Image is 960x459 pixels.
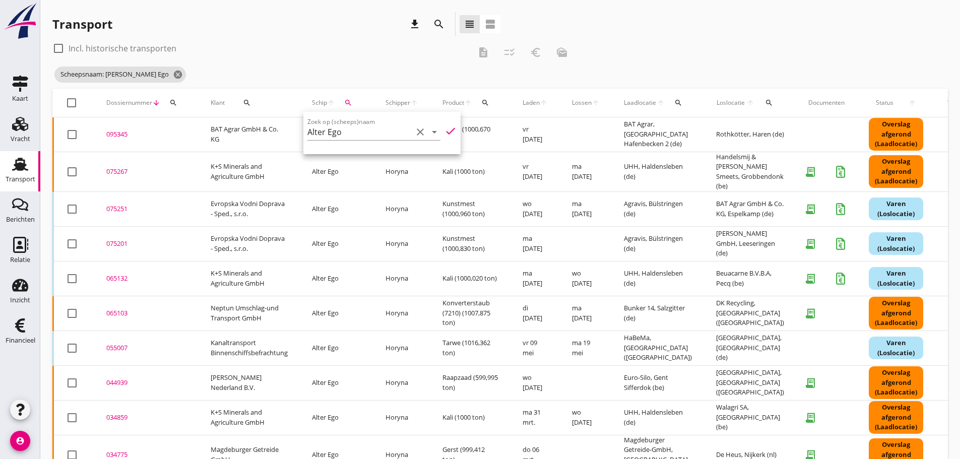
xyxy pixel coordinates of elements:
div: 034859 [106,413,186,423]
i: arrow_downward [152,99,160,107]
i: arrow_upward [592,99,600,107]
td: K+S Minerals and Agriculture GmbH [199,152,300,191]
td: Alter Ego [300,261,373,296]
td: ma [DATE] [510,226,560,261]
td: Kanaltransport Binnenschiffsbefrachtung [199,331,300,365]
i: search [169,99,177,107]
td: Walagri SA, [GEOGRAPHIC_DATA] (be) [704,400,796,435]
td: wo [DATE] [560,261,612,296]
div: 065103 [106,308,186,318]
i: search [765,99,773,107]
i: search [481,99,489,107]
td: Evropska Vodni Doprava - Sped., s.r.o. [199,191,300,226]
span: Status [869,98,901,107]
td: Horyna [373,152,430,191]
div: Financieel [6,337,35,344]
td: Bunker 14, Salzgitter (de) [612,296,704,331]
div: Overslag afgerond (Laadlocatie) [869,297,923,330]
div: Varen (Loslocatie) [869,198,923,220]
i: arrow_upward [540,99,548,107]
td: Horyna [373,296,430,331]
i: check [444,125,457,137]
td: Neptun Umschlag-und Transport GmbH [199,296,300,331]
td: Alter Ego [300,331,373,365]
td: Konverterstaub (7210) (1007,875 ton) [430,296,510,331]
td: Horyna [373,400,430,435]
div: Kaart [12,95,28,102]
td: ma [DATE] [560,191,612,226]
i: search [344,99,352,107]
div: Berichten [6,216,35,223]
div: 044939 [106,378,186,388]
td: Alter Ego [300,226,373,261]
td: Euro-Silo, Gent Sifferdok (be) [612,365,704,400]
span: Schipper [386,98,410,107]
span: Laden [523,98,540,107]
div: Varen (Loslocatie) [869,337,923,359]
td: Alter Ego [300,191,373,226]
i: arrow_upward [901,99,924,107]
td: Kunstmest (1000,960 ton) [430,191,510,226]
td: Horyna [373,365,430,400]
span: Laadlocatie [624,98,657,107]
i: account_circle [10,431,30,451]
td: Beuacarne B.V.B.A, Pecq (be) [704,261,796,296]
td: Agravis, Bülstringen (de) [612,191,704,226]
i: receipt_long [800,234,820,254]
i: receipt_long [800,408,820,428]
img: logo-small.a267ee39.svg [2,3,38,40]
td: UHH, Haldensleben (de) [612,400,704,435]
td: Tarwe (1016,362 ton) [430,331,510,365]
div: Overslag afgerond (Laadlocatie) [869,118,923,151]
div: Overslag afgerond (Laadlocatie) [869,401,923,434]
div: Overslag afgerond (Laadlocatie) [869,366,923,399]
span: Scheepsnaam: [PERSON_NAME] Ego [54,67,186,83]
div: Klant [211,91,288,115]
td: [PERSON_NAME] Nederland B.V. [199,365,300,400]
div: 055007 [106,343,186,353]
td: ma 19 mei [560,331,612,365]
td: Kali (1000,020 ton) [430,261,510,296]
td: Kunstmest (1000,830 ton) [430,226,510,261]
td: vr [DATE] [510,117,560,152]
td: ma [DATE] [510,261,560,296]
div: 075201 [106,239,186,249]
span: Schip [312,98,327,107]
td: Horyna [373,261,430,296]
td: BAT Agrar GmbH & Co. KG, Espelkamp (de) [704,191,796,226]
div: Relatie [10,256,30,263]
td: ma [DATE] [560,296,612,331]
td: ma 31 mrt. [510,400,560,435]
td: Alter Ego [300,117,373,152]
i: receipt_long [800,303,820,323]
div: Inzicht [10,297,30,303]
td: [GEOGRAPHIC_DATA], [GEOGRAPHIC_DATA] (de) [704,331,796,365]
td: UHH, Haldensleben (de) [612,152,704,191]
td: Handelsmij & [PERSON_NAME] Smeets, Grobbendonk (be) [704,152,796,191]
td: [PERSON_NAME] GmbH, Leeseringen (de) [704,226,796,261]
div: 065132 [106,274,186,284]
div: 075251 [106,204,186,214]
td: BAT Agrar GmbH & Co. KG [199,117,300,152]
td: Raapzaad (599,995 ton) [430,365,510,400]
td: HaBeMa, [GEOGRAPHIC_DATA] ([GEOGRAPHIC_DATA]) [612,331,704,365]
div: Transport [52,16,112,32]
i: arrow_upward [657,99,665,107]
td: Alter Ego [300,400,373,435]
div: 095345 [106,129,186,140]
td: vr 09 mei [510,331,560,365]
td: Horyna [373,191,430,226]
i: view_agenda [484,18,496,30]
td: ma [DATE] [560,152,612,191]
td: UHH, Haldensleben (de) [612,261,704,296]
i: download [409,18,421,30]
td: Tarwe (1000,670 ton) [430,117,510,152]
label: Incl. historische transporten [69,43,176,53]
i: arrow_drop_down [428,126,440,138]
td: Horyna [373,331,430,365]
div: Transport [6,176,35,182]
div: Varen (Loslocatie) [869,267,923,290]
td: wo [DATE] [560,400,612,435]
div: Documenten [808,98,845,107]
td: wo [DATE] [510,191,560,226]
